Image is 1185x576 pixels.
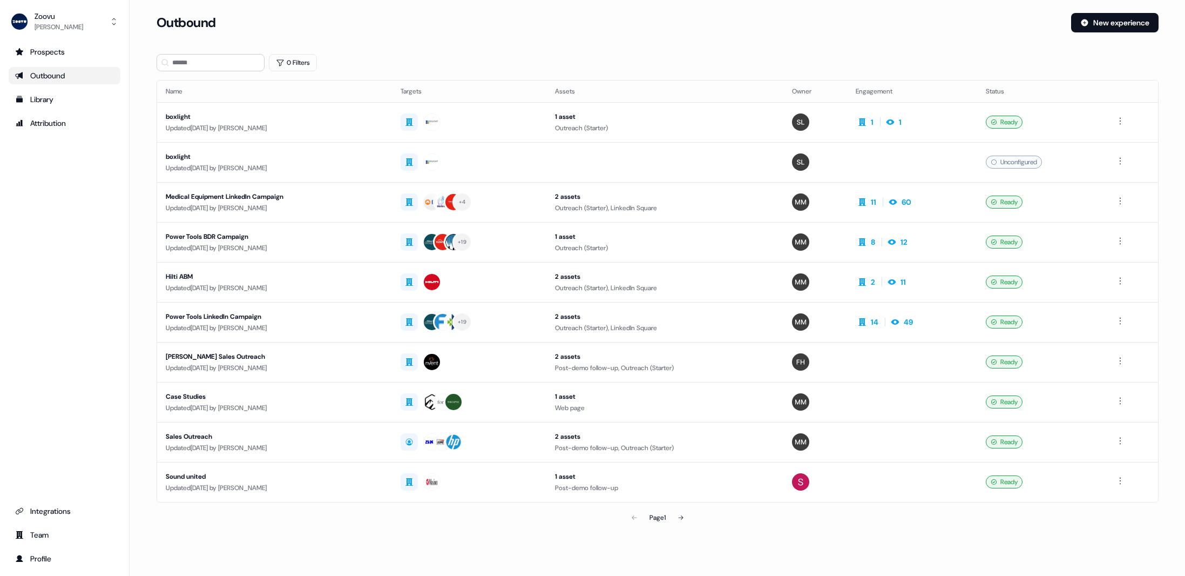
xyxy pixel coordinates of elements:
div: Updated [DATE] by [PERSON_NAME] [166,163,384,173]
th: Targets [392,81,546,102]
div: Outreach (Starter) [555,123,775,133]
div: Outbound [15,70,114,81]
div: Power Tools LinkedIn Campaign [166,311,384,322]
div: + 19 [458,237,466,247]
h3: Outbound [157,15,216,31]
div: 8 [871,237,875,247]
div: 11 [871,197,876,207]
img: Morgan [792,193,809,211]
div: 14 [871,317,878,327]
div: Profile [15,553,114,564]
div: [PERSON_NAME] [35,22,83,32]
div: Updated [DATE] by [PERSON_NAME] [166,483,384,493]
a: Go to attribution [9,115,120,132]
div: Ready [986,276,1023,289]
div: 12 [900,237,908,247]
div: Unconfigured [986,156,1042,169]
div: Ready [986,316,1023,329]
div: Case Studies [166,391,384,402]
div: Post-demo follow-up, Outreach (Starter) [555,363,775,373]
div: Ready [986,116,1023,129]
div: Ready [986,236,1023,249]
div: Library [15,94,114,105]
div: Medical Equipment LinkedIn Campaign [166,191,384,202]
button: Zoovu[PERSON_NAME] [9,9,120,35]
div: Outreach (Starter), LinkedIn Square [555,203,775,213]
div: 1 [899,117,902,128]
div: Updated [DATE] by [PERSON_NAME] [166,403,384,413]
img: Spencer [792,113,809,131]
th: Owner [783,81,847,102]
div: Post-demo follow-up [555,483,775,493]
a: Go to profile [9,550,120,567]
div: 1 asset [555,391,775,402]
div: Zoovu [35,11,83,22]
th: Assets [546,81,783,102]
img: Morgan [792,393,809,411]
a: Go to outbound experience [9,67,120,84]
div: Page 1 [649,512,666,523]
div: 1 asset [555,471,775,482]
a: Go to prospects [9,43,120,61]
div: 2 assets [555,271,775,282]
div: Updated [DATE] by [PERSON_NAME] [166,203,384,213]
a: Go to integrations [9,503,120,520]
div: Prospects [15,46,114,57]
th: Engagement [847,81,977,102]
div: 11 [900,277,906,287]
div: 2 assets [555,191,775,202]
div: boxlight [166,151,384,162]
div: Power Tools BDR Campaign [166,231,384,242]
div: boxlight [166,111,384,122]
div: Ready [986,196,1023,209]
div: Updated [DATE] by [PERSON_NAME] [166,443,384,453]
div: Hilti ABM [166,271,384,282]
div: Sales Outreach [166,431,384,442]
img: Spencer [792,153,809,171]
div: Ready [986,356,1023,369]
div: + 4 [459,197,466,207]
a: Go to team [9,526,120,544]
div: Outreach (Starter), LinkedIn Square [555,323,775,333]
div: Updated [DATE] by [PERSON_NAME] [166,363,384,373]
th: Status [977,81,1105,102]
div: Ready [986,436,1023,448]
div: Post-demo follow-up, Outreach (Starter) [555,443,775,453]
img: Morgan [792,273,809,291]
div: Outreach (Starter) [555,243,775,253]
button: New experience [1071,13,1159,32]
div: 2 [871,277,875,287]
button: 0 Filters [269,54,317,71]
div: Updated [DATE] by [PERSON_NAME] [166,243,384,253]
div: [PERSON_NAME] Sales Outreach [166,351,384,362]
img: Morgan [792,433,809,451]
div: Ready [986,475,1023,488]
div: 60 [902,197,911,207]
div: Updated [DATE] by [PERSON_NAME] [166,283,384,293]
div: Web page [555,403,775,413]
div: Team [15,530,114,540]
img: Morgan [792,313,809,331]
div: 2 assets [555,431,775,442]
img: Sandy [792,473,809,491]
div: + 19 [458,317,466,327]
div: Integrations [15,506,114,517]
div: Attribution [15,118,114,129]
div: 1 asset [555,231,775,242]
th: Name [157,81,392,102]
a: Go to templates [9,91,120,108]
div: Updated [DATE] by [PERSON_NAME] [166,323,384,333]
div: Outreach (Starter), LinkedIn Square [555,283,775,293]
div: 1 [871,117,873,128]
div: Sound united [166,471,384,482]
img: Morgan [792,233,809,251]
div: 1 asset [555,111,775,122]
div: 2 assets [555,351,775,362]
div: Updated [DATE] by [PERSON_NAME] [166,123,384,133]
div: 49 [904,317,913,327]
div: 2 assets [555,311,775,322]
img: Freddie [792,353,809,371]
div: Ready [986,396,1023,408]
